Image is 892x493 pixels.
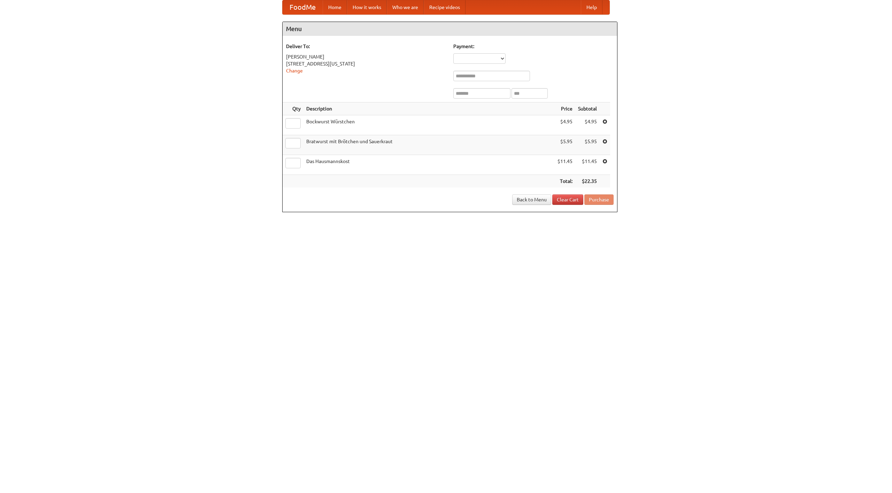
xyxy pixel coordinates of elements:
[552,194,583,205] a: Clear Cart
[555,175,575,188] th: Total:
[347,0,387,14] a: How it works
[303,135,555,155] td: Bratwurst mit Brötchen und Sauerkraut
[303,102,555,115] th: Description
[555,102,575,115] th: Price
[286,43,446,50] h5: Deliver To:
[303,155,555,175] td: Das Hausmannskost
[283,22,617,36] h4: Menu
[575,102,600,115] th: Subtotal
[424,0,466,14] a: Recipe videos
[283,102,303,115] th: Qty
[581,0,602,14] a: Help
[575,175,600,188] th: $22.35
[512,194,551,205] a: Back to Menu
[575,155,600,175] td: $11.45
[303,115,555,135] td: Bockwurst Würstchen
[387,0,424,14] a: Who we are
[584,194,614,205] button: Purchase
[286,53,446,60] div: [PERSON_NAME]
[323,0,347,14] a: Home
[453,43,614,50] h5: Payment:
[555,155,575,175] td: $11.45
[555,115,575,135] td: $4.95
[575,115,600,135] td: $4.95
[555,135,575,155] td: $5.95
[286,68,303,74] a: Change
[286,60,446,67] div: [STREET_ADDRESS][US_STATE]
[283,0,323,14] a: FoodMe
[575,135,600,155] td: $5.95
